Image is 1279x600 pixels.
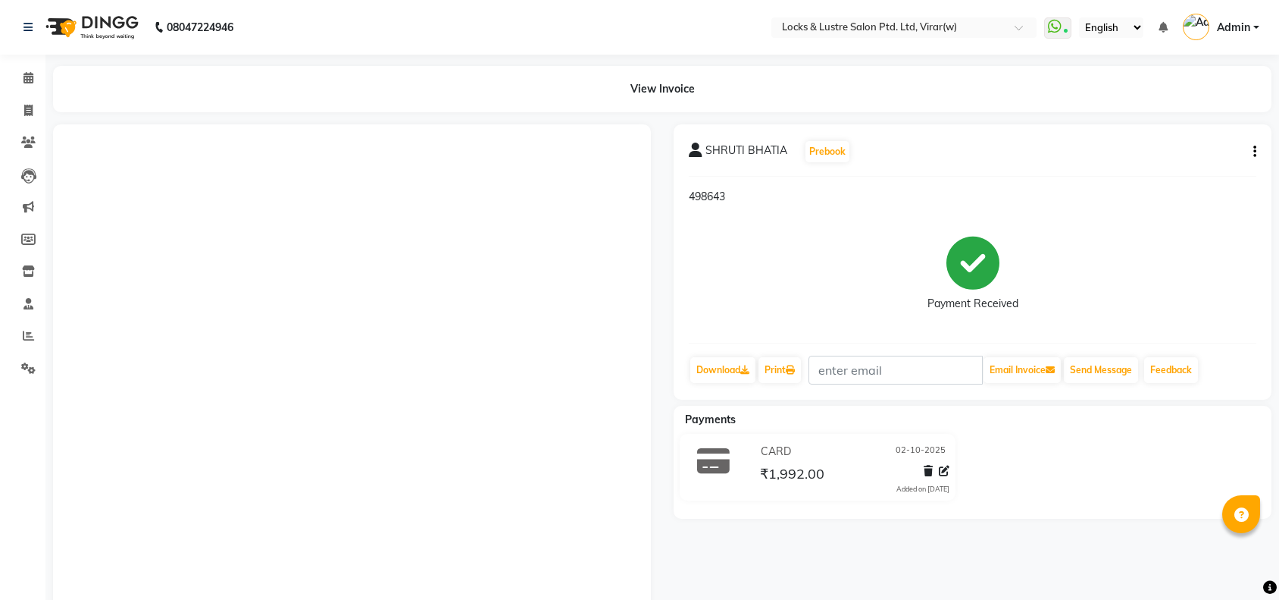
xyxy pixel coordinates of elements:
b: 08047224946 [167,6,233,49]
button: Prebook [805,141,849,162]
iframe: chat widget [1215,539,1264,585]
a: Print [758,357,801,383]
span: CARD [761,444,791,460]
input: enter email [808,356,983,385]
span: ₹1,992.00 [760,465,824,486]
button: Email Invoice [983,357,1061,383]
div: View Invoice [53,66,1271,112]
a: Download [690,357,755,383]
img: logo [39,6,142,49]
span: 02-10-2025 [896,444,946,460]
div: Added on [DATE] [896,484,949,495]
a: Feedback [1144,357,1198,383]
img: Admin [1183,14,1209,40]
div: Payment Received [927,296,1018,312]
span: SHRUTI BHATIA [705,143,787,164]
span: Payments [685,413,736,426]
button: Send Message [1064,357,1138,383]
span: Admin [1217,20,1250,36]
p: 498643 [689,189,1256,205]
